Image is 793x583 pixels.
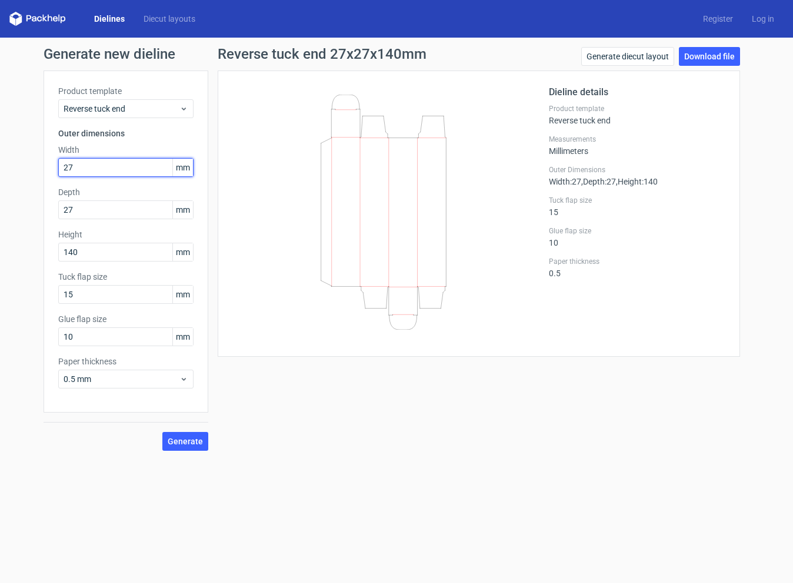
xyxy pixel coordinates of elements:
span: mm [172,201,193,219]
label: Outer Dimensions [549,165,725,175]
div: Millimeters [549,135,725,156]
label: Height [58,229,194,240]
span: mm [172,243,193,261]
label: Paper thickness [549,257,725,266]
span: mm [172,159,193,176]
span: 0.5 mm [64,373,179,385]
label: Glue flap size [58,313,194,325]
span: Width : 27 [549,177,581,186]
div: 0.5 [549,257,725,278]
div: 15 [549,196,725,217]
h1: Generate new dieline [44,47,749,61]
label: Tuck flap size [549,196,725,205]
span: Generate [168,437,203,445]
span: , Depth : 27 [581,177,616,186]
span: mm [172,328,193,346]
a: Generate diecut layout [581,47,674,66]
a: Log in [742,13,784,25]
a: Dielines [85,13,134,25]
a: Download file [679,47,740,66]
a: Register [694,13,742,25]
label: Product template [58,85,194,97]
a: Diecut layouts [134,13,205,25]
label: Width [58,144,194,156]
div: 10 [549,226,725,247]
label: Measurements [549,135,725,144]
label: Glue flap size [549,226,725,236]
span: mm [172,286,193,303]
h2: Dieline details [549,85,725,99]
span: Reverse tuck end [64,103,179,115]
span: , Height : 140 [616,177,658,186]
button: Generate [162,432,208,451]
label: Paper thickness [58,356,194,367]
h1: Reverse tuck end 27x27x140mm [218,47,427,61]
h3: Outer dimensions [58,128,194,139]
label: Product template [549,104,725,113]
div: Reverse tuck end [549,104,725,125]
label: Tuck flap size [58,271,194,283]
label: Depth [58,186,194,198]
